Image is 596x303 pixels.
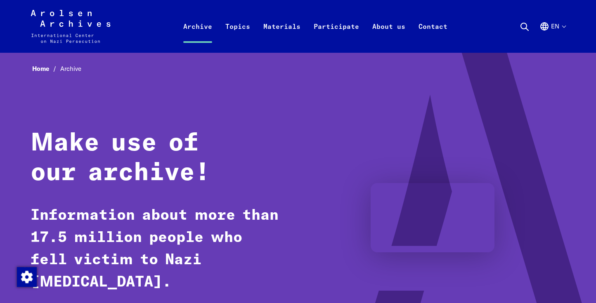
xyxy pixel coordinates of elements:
[60,65,81,73] span: Archive
[412,20,454,53] a: Contact
[31,129,284,188] h1: Make use of our archive!
[366,20,412,53] a: About us
[177,20,219,53] a: Archive
[17,267,37,287] img: Change consent
[307,20,366,53] a: Participate
[219,20,257,53] a: Topics
[539,21,565,51] button: English, language selection
[257,20,307,53] a: Materials
[177,10,454,43] nav: Primary
[17,267,36,287] div: Change consent
[31,204,284,294] p: Information about more than 17.5 million people who fell victim to Nazi [MEDICAL_DATA].
[32,65,60,73] a: Home
[31,63,565,75] nav: Breadcrumb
